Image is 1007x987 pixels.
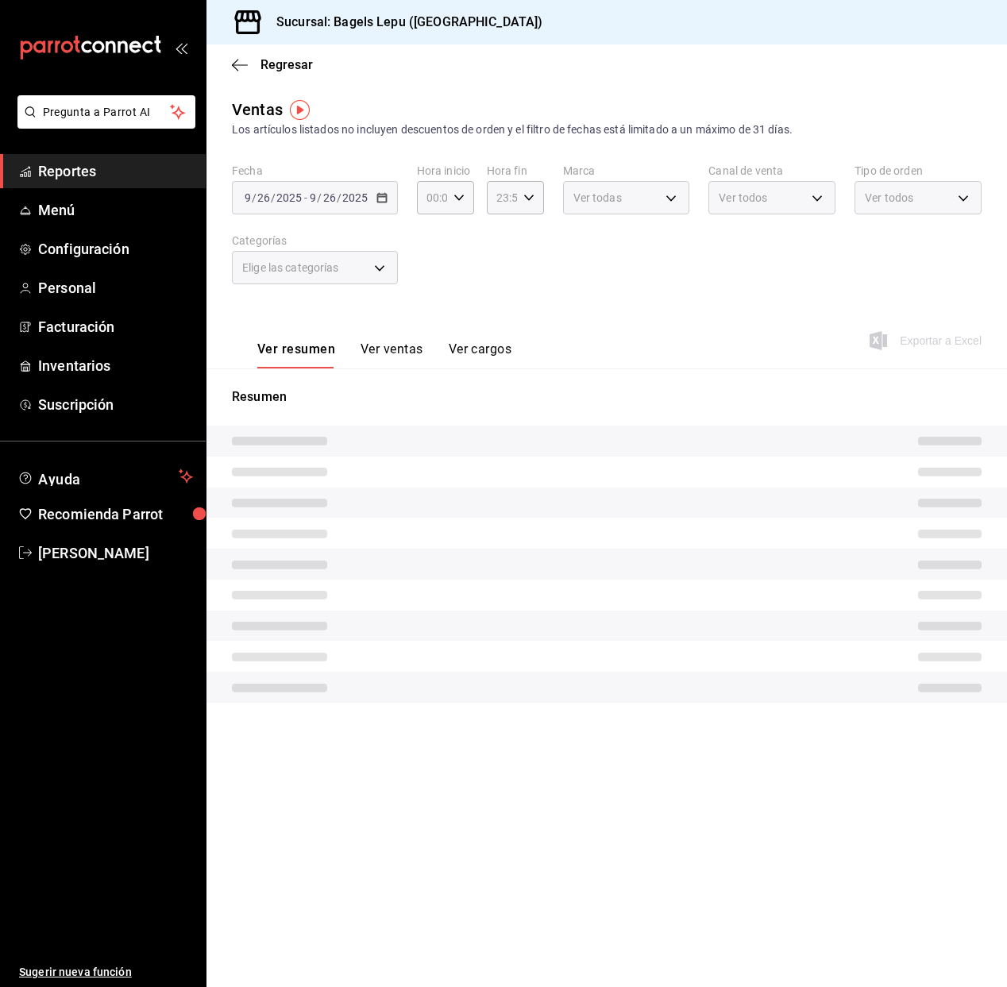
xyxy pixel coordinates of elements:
div: Ventas [232,98,283,121]
span: Elige las categorías [242,260,339,276]
button: Ver resumen [257,341,335,368]
span: / [317,191,322,204]
span: Ayuda [38,467,172,486]
span: Ver todas [573,190,622,206]
label: Categorías [232,235,398,246]
h3: Sucursal: Bagels Lepu ([GEOGRAPHIC_DATA]) [264,13,542,32]
label: Fecha [232,165,398,176]
span: Suscripción [38,394,193,415]
span: Menú [38,199,193,221]
div: navigation tabs [257,341,511,368]
div: Los artículos listados no incluyen descuentos de orden y el filtro de fechas está limitado a un m... [232,121,982,138]
span: Reportes [38,160,193,182]
label: Hora fin [487,165,544,176]
span: Regresar [260,57,313,72]
label: Marca [563,165,690,176]
input: -- [257,191,271,204]
p: Resumen [232,387,982,407]
span: [PERSON_NAME] [38,542,193,564]
span: Inventarios [38,355,193,376]
img: Tooltip marker [290,100,310,120]
input: -- [322,191,337,204]
button: Ver cargos [449,341,512,368]
a: Pregunta a Parrot AI [11,115,195,132]
span: Facturación [38,316,193,337]
button: Ver ventas [361,341,423,368]
span: / [252,191,257,204]
span: Sugerir nueva función [19,964,193,981]
span: Ver todos [719,190,767,206]
span: / [337,191,341,204]
input: -- [244,191,252,204]
label: Canal de venta [708,165,835,176]
input: ---- [276,191,303,204]
input: ---- [341,191,368,204]
span: Personal [38,277,193,299]
button: Regresar [232,57,313,72]
span: / [271,191,276,204]
span: - [304,191,307,204]
span: Ver todos [865,190,913,206]
label: Hora inicio [417,165,474,176]
button: open_drawer_menu [175,41,187,54]
button: Pregunta a Parrot AI [17,95,195,129]
span: Configuración [38,238,193,260]
span: Recomienda Parrot [38,503,193,525]
span: Pregunta a Parrot AI [43,104,171,121]
input: -- [309,191,317,204]
label: Tipo de orden [855,165,982,176]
